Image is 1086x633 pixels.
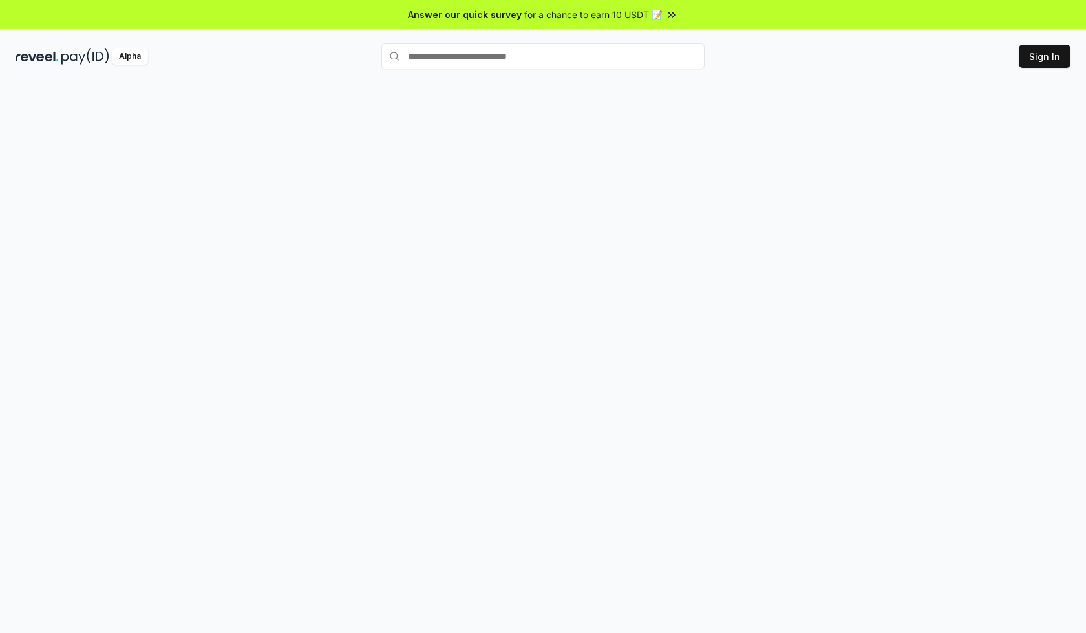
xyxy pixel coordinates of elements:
[112,48,148,65] div: Alpha
[524,8,663,21] span: for a chance to earn 10 USDT 📝
[61,48,109,65] img: pay_id
[1019,45,1070,68] button: Sign In
[16,48,59,65] img: reveel_dark
[408,8,522,21] span: Answer our quick survey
